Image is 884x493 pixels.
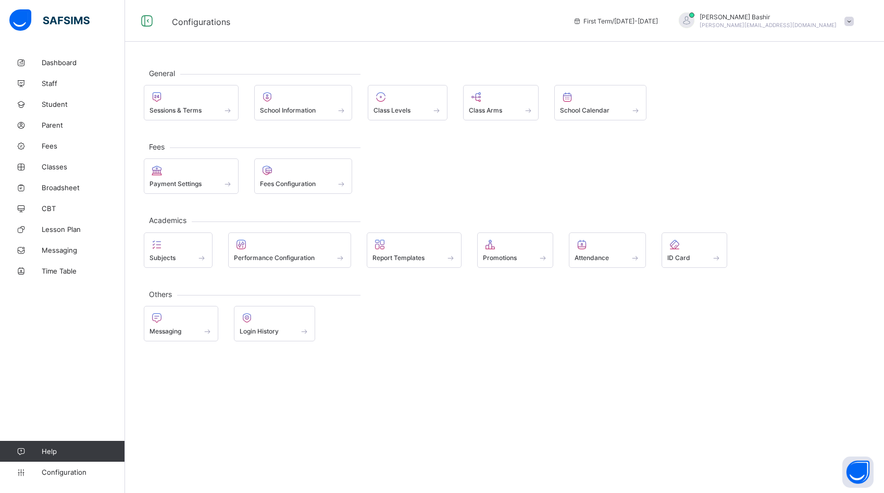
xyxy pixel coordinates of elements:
[575,254,609,262] span: Attendance
[144,142,170,151] span: Fees
[42,204,125,213] span: CBT
[144,290,177,299] span: Others
[373,106,410,114] span: Class Levels
[668,13,859,30] div: HamidBashir
[42,246,125,254] span: Messaging
[228,232,352,268] div: Performance Configuration
[144,306,218,341] div: Messaging
[144,216,192,225] span: Academics
[172,17,230,27] span: Configurations
[254,85,353,120] div: School Information
[42,58,125,67] span: Dashboard
[477,232,554,268] div: Promotions
[700,13,837,21] span: [PERSON_NAME] Bashir
[150,106,202,114] span: Sessions & Terms
[560,106,609,114] span: School Calendar
[42,447,124,455] span: Help
[700,22,837,28] span: [PERSON_NAME][EMAIL_ADDRESS][DOMAIN_NAME]
[42,183,125,192] span: Broadsheet
[260,106,316,114] span: School Information
[367,232,462,268] div: Report Templates
[240,327,279,335] span: Login History
[150,254,176,262] span: Subjects
[254,158,353,194] div: Fees Configuration
[42,225,125,233] span: Lesson Plan
[463,85,539,120] div: Class Arms
[234,306,316,341] div: Login History
[42,142,125,150] span: Fees
[42,79,125,88] span: Staff
[662,232,727,268] div: ID Card
[150,327,181,335] span: Messaging
[144,85,239,120] div: Sessions & Terms
[667,254,690,262] span: ID Card
[42,468,124,476] span: Configuration
[42,121,125,129] span: Parent
[150,180,202,188] span: Payment Settings
[42,100,125,108] span: Student
[573,17,658,25] span: session/term information
[842,457,874,488] button: Open asap
[9,9,90,31] img: safsims
[569,232,646,268] div: Attendance
[483,254,517,262] span: Promotions
[554,85,646,120] div: School Calendar
[144,69,180,78] span: General
[42,163,125,171] span: Classes
[144,232,213,268] div: Subjects
[144,158,239,194] div: Payment Settings
[260,180,316,188] span: Fees Configuration
[42,267,125,275] span: Time Table
[368,85,447,120] div: Class Levels
[372,254,425,262] span: Report Templates
[234,254,315,262] span: Performance Configuration
[469,106,502,114] span: Class Arms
